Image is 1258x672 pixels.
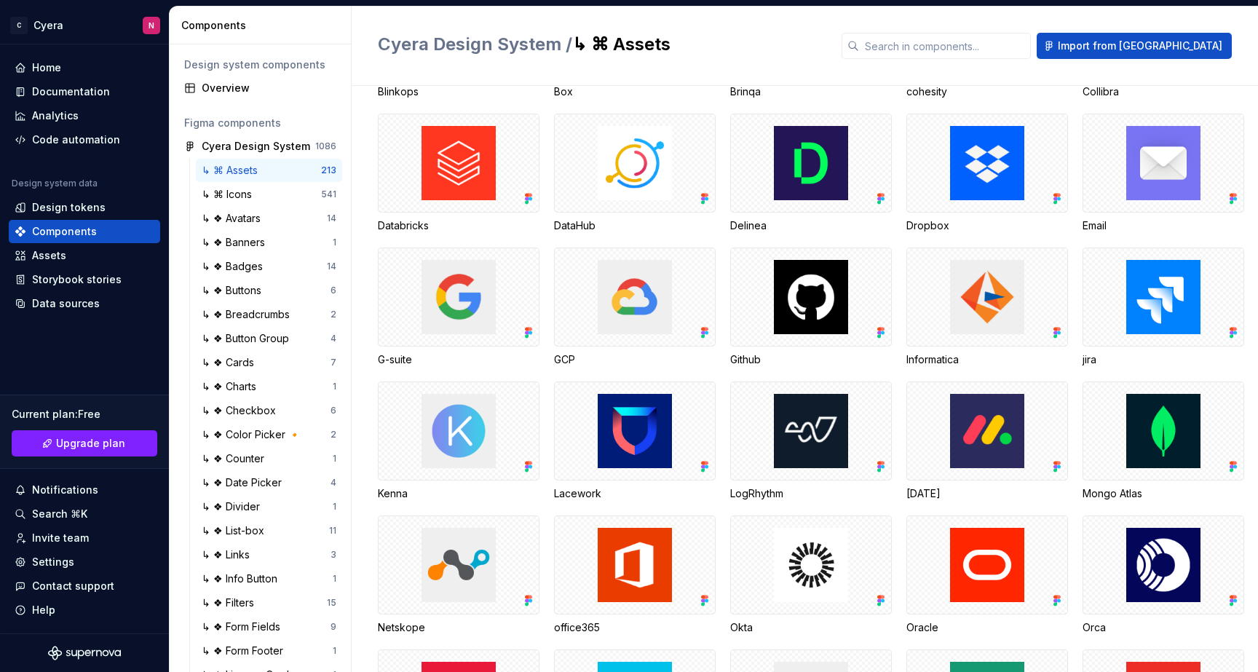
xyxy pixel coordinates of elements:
div: 4 [331,333,336,344]
div: Oracle [906,620,1068,635]
a: Assets [9,244,160,267]
div: Dropbox [906,218,1068,233]
div: Storybook stories [32,272,122,287]
div: ↳ ❖ Breadcrumbs [202,307,296,322]
div: Informatica [906,248,1068,367]
div: Netskope [378,515,539,635]
div: Box [554,84,716,99]
button: Help [9,598,160,622]
div: 3 [331,549,336,561]
a: Settings [9,550,160,574]
div: 6 [331,285,336,296]
div: Figma components [184,116,336,130]
a: ↳ ❖ Cards7 [196,351,342,374]
a: Data sources [9,292,160,315]
div: G-suite [378,248,539,367]
div: Components [32,224,97,239]
a: ↳ ⌘ Assets213 [196,159,342,182]
a: ↳ ❖ Date Picker4 [196,471,342,494]
div: Orca [1083,515,1244,635]
div: Collibra [1083,84,1244,99]
div: jira [1083,248,1244,367]
div: GCP [554,352,716,367]
a: ↳ ❖ Banners1 [196,231,342,254]
a: Code automation [9,128,160,151]
a: ↳ ❖ Buttons6 [196,279,342,302]
div: Mongo Atlas [1083,486,1244,501]
a: Overview [178,76,342,100]
a: ↳ ❖ Counter1 [196,447,342,470]
div: Okta [730,515,892,635]
div: 213 [321,165,336,176]
a: Design tokens [9,196,160,219]
div: ↳ ❖ List-box [202,523,270,538]
a: ↳ ❖ Breadcrumbs2 [196,303,342,326]
div: Settings [32,555,74,569]
a: Invite team [9,526,160,550]
div: ↳ ❖ Button Group [202,331,295,346]
div: Delinea [730,218,892,233]
button: Import from [GEOGRAPHIC_DATA] [1037,33,1232,59]
div: cohesity [906,84,1068,99]
div: Oracle [906,515,1068,635]
div: Invite team [32,531,89,545]
div: Github [730,248,892,367]
a: ↳ ⌘ Icons541 [196,183,342,206]
div: ↳ ❖ Banners [202,235,271,250]
div: 2 [331,309,336,320]
div: C [10,17,28,34]
div: Email [1083,114,1244,233]
a: ↳ ❖ Badges14 [196,255,342,278]
div: Contact support [32,579,114,593]
div: ↳ ❖ Divider [202,499,266,514]
div: DataHub [554,218,716,233]
div: LogRhythm [730,382,892,501]
div: ↳ ❖ Badges [202,259,269,274]
div: ↳ ❖ Counter [202,451,270,466]
div: Blinkops [378,84,539,99]
div: 11 [329,525,336,537]
div: Overview [202,81,336,95]
span: Upgrade plan [56,436,125,451]
div: 1 [333,645,336,657]
div: Design system components [184,58,336,72]
div: 1 [333,237,336,248]
span: Cyera Design System / [378,33,572,55]
div: Databricks [378,114,539,233]
div: 9 [331,621,336,633]
div: Dropbox [906,114,1068,233]
a: Cyera Design System1086 [178,135,342,158]
div: ↳ ❖ Date Picker [202,475,288,490]
button: Contact support [9,574,160,598]
div: ↳ ❖ Form Footer [202,644,289,658]
div: ↳ ❖ Info Button [202,572,283,586]
a: Components [9,220,160,243]
div: N [149,20,154,31]
div: 1086 [315,141,336,152]
a: ↳ ❖ Button Group4 [196,327,342,350]
div: ↳ ❖ Cards [202,355,260,370]
a: Storybook stories [9,268,160,291]
div: jira [1083,352,1244,367]
div: 14 [327,213,336,224]
div: 1 [333,381,336,392]
div: Cyera [33,18,63,33]
div: Design system data [12,178,98,189]
div: office365 [554,620,716,635]
div: 6 [331,405,336,416]
div: Orca [1083,620,1244,635]
div: 2 [331,429,336,440]
div: 1 [333,453,336,465]
div: Components [181,18,345,33]
div: Search ⌘K [32,507,87,521]
div: 4 [331,477,336,489]
div: ↳ ❖ Filters [202,596,260,610]
div: GCP [554,248,716,367]
a: ↳ ❖ Color Picker 🔸2 [196,423,342,446]
div: Home [32,60,61,75]
div: ↳ ⌘ Icons [202,187,258,202]
div: ↳ ❖ Buttons [202,283,267,298]
a: ↳ ❖ Info Button1 [196,567,342,590]
div: Lacework [554,382,716,501]
div: [DATE] [906,382,1068,501]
